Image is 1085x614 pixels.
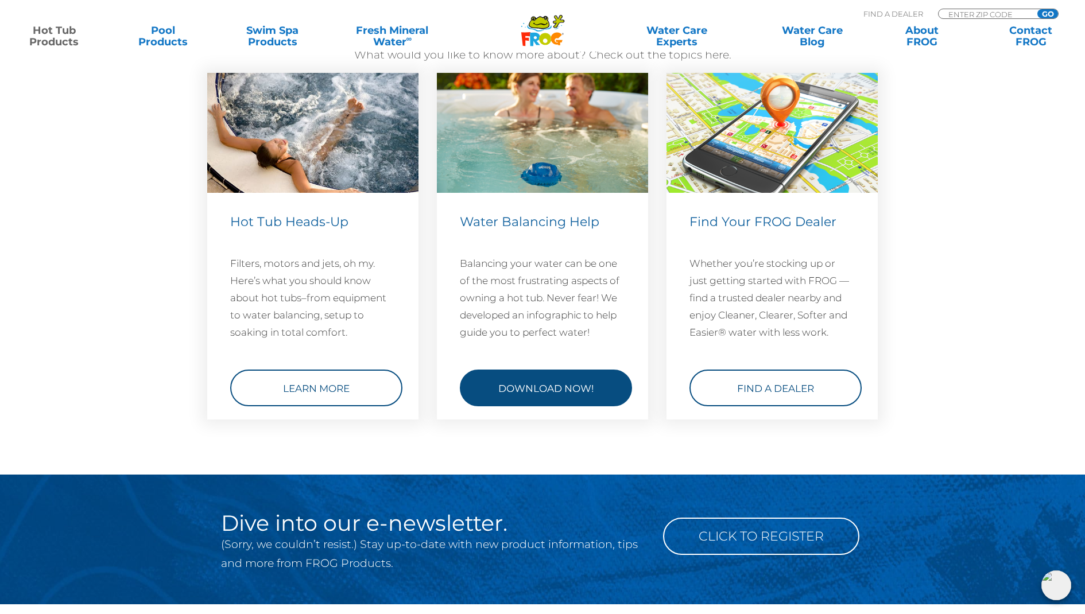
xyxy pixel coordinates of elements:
[121,25,206,48] a: PoolProducts
[11,25,96,48] a: Hot TubProducts
[230,214,348,230] span: Hot Tub Heads-Up
[221,512,646,535] h2: Dive into our e-newsletter.
[608,25,746,48] a: Water CareExperts
[230,25,315,48] a: Swim SpaProducts
[947,9,1025,19] input: Zip Code Form
[339,25,445,48] a: Fresh MineralWater∞
[1041,570,1071,600] img: openIcon
[770,25,855,48] a: Water CareBlog
[437,73,648,193] img: hot-tub-featured-image-1
[663,518,859,555] a: Click to Register
[1037,9,1058,18] input: GO
[460,255,625,341] p: Balancing your water can be one of the most frustrating aspects of owning a hot tub. Never fear! ...
[689,214,836,230] span: Find Your FROG Dealer
[460,370,632,406] a: Download Now!
[460,214,599,230] span: Water Balancing Help
[230,255,396,341] p: Filters, motors and jets, oh my. Here’s what you should know about hot tubs–from equipment to wat...
[863,9,923,19] p: Find A Dealer
[230,370,402,406] a: Learn More
[406,34,412,43] sup: ∞
[207,73,418,193] img: hot-tub-relaxing
[689,370,862,406] a: Find a Dealer
[221,535,646,573] p: (Sorry, we couldn’t resist.) Stay up-to-date with new product information, tips and more from FRO...
[989,25,1074,48] a: ContactFROG
[666,73,878,193] img: Find a Dealer Image (546 x 310 px)
[879,25,964,48] a: AboutFROG
[689,255,855,341] p: Whether you’re stocking up or just getting started with FROG — find a trusted dealer nearby and e...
